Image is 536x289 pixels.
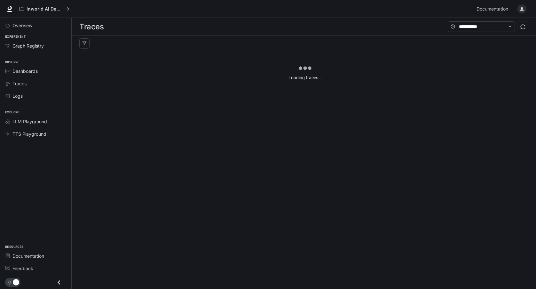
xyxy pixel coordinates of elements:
[12,118,47,125] span: LLM Playground
[52,276,66,289] button: Close drawer
[3,20,69,31] a: Overview
[3,128,69,140] a: TTS Playground
[12,68,38,74] span: Dashboards
[3,90,69,102] a: Logs
[12,42,44,49] span: Graph Registry
[79,20,104,33] h1: Traces
[12,253,44,259] span: Documentation
[3,263,69,274] a: Feedback
[12,93,23,99] span: Logs
[27,6,62,12] p: Inworld AI Demos
[12,22,32,29] span: Overview
[477,5,508,13] span: Documentation
[3,250,69,262] a: Documentation
[474,3,513,15] a: Documentation
[12,265,33,272] span: Feedback
[13,278,19,285] span: Dark mode toggle
[3,40,69,51] a: Graph Registry
[12,131,46,137] span: TTS Playground
[17,3,72,15] button: All workspaces
[3,65,69,77] a: Dashboards
[12,80,27,87] span: Traces
[288,74,322,81] article: Loading traces...
[3,116,69,127] a: LLM Playground
[520,24,525,29] span: sync
[3,78,69,89] a: Traces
